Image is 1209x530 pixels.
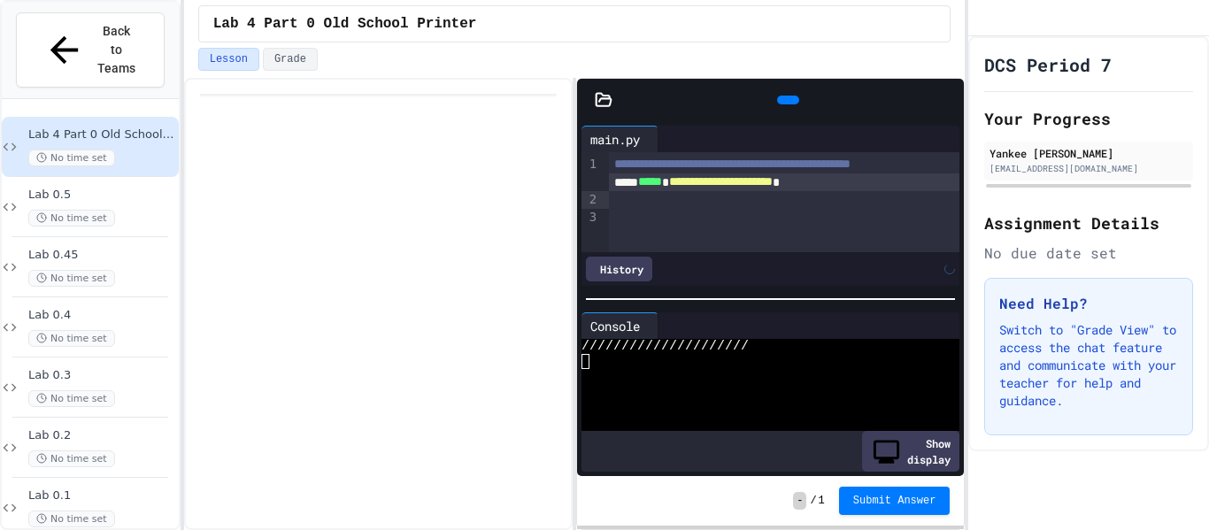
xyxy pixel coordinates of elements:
button: Submit Answer [839,487,951,515]
span: Lab 0.2 [28,428,175,443]
span: No time set [28,210,115,227]
span: Lab 0.3 [28,368,175,383]
span: Lab 0.45 [28,248,175,263]
span: Submit Answer [853,494,936,508]
p: Switch to "Grade View" to access the chat feature and communicate with your teacher for help and ... [999,321,1178,410]
span: Lab 4 Part 0 Old School Printer [213,13,477,35]
span: Lab 0.4 [28,308,175,323]
span: Back to Teams [96,22,137,78]
div: 1 [581,156,599,191]
div: main.py [581,126,658,152]
span: No time set [28,450,115,467]
h2: Your Progress [984,106,1193,131]
span: No time set [28,390,115,407]
span: No time set [28,150,115,166]
div: [EMAIL_ADDRESS][DOMAIN_NAME] [990,162,1188,175]
span: - [793,492,806,510]
div: main.py [581,130,649,149]
span: ///////////////////// [581,339,749,354]
span: Lab 4 Part 0 Old School Printer [28,127,175,142]
div: Console [581,312,658,339]
span: Lab 0.5 [28,188,175,203]
h3: Need Help? [999,293,1178,314]
div: History [586,257,652,281]
span: No time set [28,270,115,287]
button: Lesson [198,48,259,71]
div: Show display [862,431,959,472]
button: Back to Teams [16,12,165,88]
span: Lab 0.1 [28,488,175,503]
span: / [810,494,816,508]
span: No time set [28,511,115,527]
div: 2 [581,191,599,209]
span: 1 [819,494,825,508]
div: Console [581,317,649,335]
span: No time set [28,330,115,347]
div: 3 [581,209,599,227]
div: Yankee [PERSON_NAME] [990,145,1188,161]
h2: Assignment Details [984,211,1193,235]
button: Grade [263,48,318,71]
div: No due date set [984,242,1193,264]
h1: DCS Period 7 [984,52,1112,77]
